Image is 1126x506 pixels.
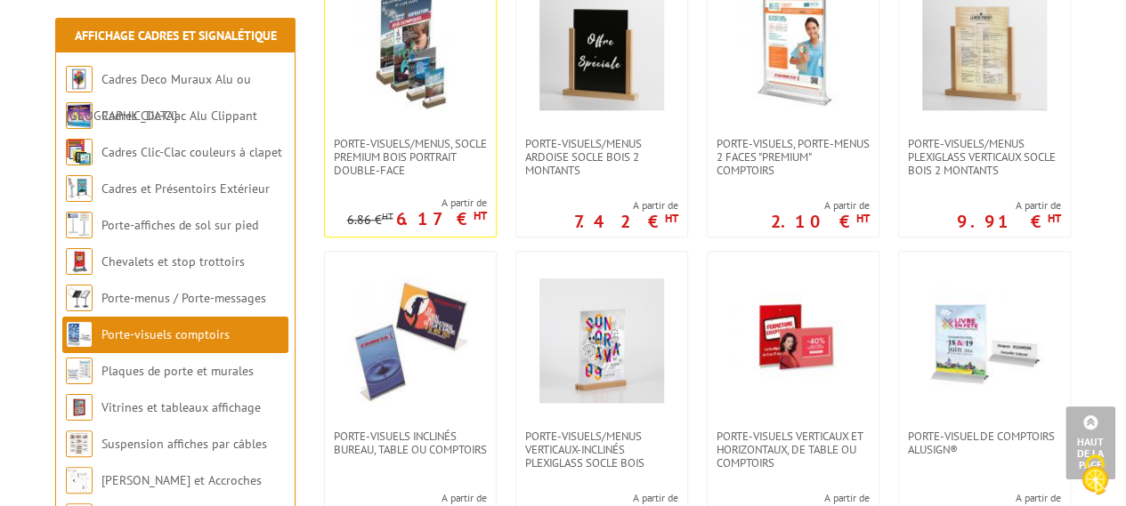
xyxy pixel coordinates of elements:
[731,278,855,403] img: Porte-visuels verticaux et horizontaux, de table ou comptoirs
[66,71,251,124] a: Cadres Deco Muraux Alu ou [GEOGRAPHIC_DATA]
[708,430,879,470] a: Porte-visuels verticaux et horizontaux, de table ou comptoirs
[525,430,678,470] span: Porte-Visuels/Menus verticaux-inclinés plexiglass socle bois
[717,430,870,470] span: Porte-visuels verticaux et horizontaux, de table ou comptoirs
[66,467,93,494] img: Cimaises et Accroches tableaux
[665,211,678,226] sup: HT
[75,28,277,44] a: Affichage Cadres et Signalétique
[856,211,870,226] sup: HT
[334,137,487,177] span: PORTE-VISUELS/MENUS, SOCLE PREMIUM BOIS PORTRAIT DOUBLE-FACE
[778,491,870,505] span: A partir de
[66,430,93,457] img: Suspension affiches par câbles
[66,175,93,202] img: Cadres et Présentoirs Extérieur
[957,198,1061,213] span: A partir de
[66,212,93,238] img: Porte-affiches de sol sur pied
[388,491,487,505] span: A partir de
[574,216,678,227] p: 7.42 €
[922,278,1047,403] img: Porte-visuel de comptoirs AluSign®
[334,430,487,456] span: Porte-visuels inclinés bureau, table ou comptoirs
[325,137,496,177] a: PORTE-VISUELS/MENUS, SOCLE PREMIUM BOIS PORTRAIT DOUBLE-FACE
[101,290,266,306] a: Porte-menus / Porte-messages
[101,326,230,342] a: Porte-visuels comptoirs
[66,139,93,165] img: Cadres Clic-Clac couleurs à clapet
[101,436,267,452] a: Suspension affiches par câbles
[66,321,93,348] img: Porte-visuels comptoirs
[66,285,93,311] img: Porte-menus / Porte-messages
[771,216,870,227] p: 2.10 €
[66,357,93,384] img: Plaques de porte et murales
[516,430,687,470] a: Porte-Visuels/Menus verticaux-inclinés plexiglass socle bois
[1073,453,1117,497] img: Cookies (fenêtre modale)
[66,248,93,275] img: Chevalets et stop trottoirs
[101,108,257,124] a: Cadres Clic-Clac Alu Clippant
[347,213,393,227] p: 6.86 €
[101,253,245,269] a: Chevalets et stop trottoirs
[516,137,687,177] a: Porte-Visuels/Menus ARDOISE Socle Bois 2 Montants
[908,137,1061,177] span: Porte-Visuels/Menus Plexiglass Verticaux Socle Bois 2 Montants
[101,144,282,160] a: Cadres Clic-Clac couleurs à clapet
[348,278,473,403] img: Porte-visuels inclinés bureau, table ou comptoirs
[101,181,270,197] a: Cadres et Présentoirs Extérieur
[525,137,678,177] span: Porte-Visuels/Menus ARDOISE Socle Bois 2 Montants
[382,210,393,222] sup: HT
[899,430,1070,456] a: Porte-visuel de comptoirs AluSign®
[1065,406,1115,479] a: Haut de la page
[771,198,870,213] span: A partir de
[539,278,664,403] img: Porte-Visuels/Menus verticaux-inclinés plexiglass socle bois
[1048,211,1061,226] sup: HT
[957,216,1061,227] p: 9.91 €
[899,137,1070,177] a: Porte-Visuels/Menus Plexiglass Verticaux Socle Bois 2 Montants
[1064,446,1126,506] button: Cookies (fenêtre modale)
[955,491,1061,505] span: A partir de
[347,196,487,210] span: A partir de
[325,430,496,456] a: Porte-visuels inclinés bureau, table ou comptoirs
[564,491,678,505] span: A partir de
[101,363,254,379] a: Plaques de porte et murales
[474,208,487,223] sup: HT
[708,137,879,177] a: Porte-visuels, Porte-menus 2 faces "Premium" comptoirs
[101,399,261,415] a: Vitrines et tableaux affichage
[66,394,93,421] img: Vitrines et tableaux affichage
[101,217,258,233] a: Porte-affiches de sol sur pied
[396,213,487,224] p: 6.17 €
[908,430,1061,456] span: Porte-visuel de comptoirs AluSign®
[574,198,678,213] span: A partir de
[66,66,93,92] img: Cadres Deco Muraux Alu ou Bois
[717,137,870,177] span: Porte-visuels, Porte-menus 2 faces "Premium" comptoirs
